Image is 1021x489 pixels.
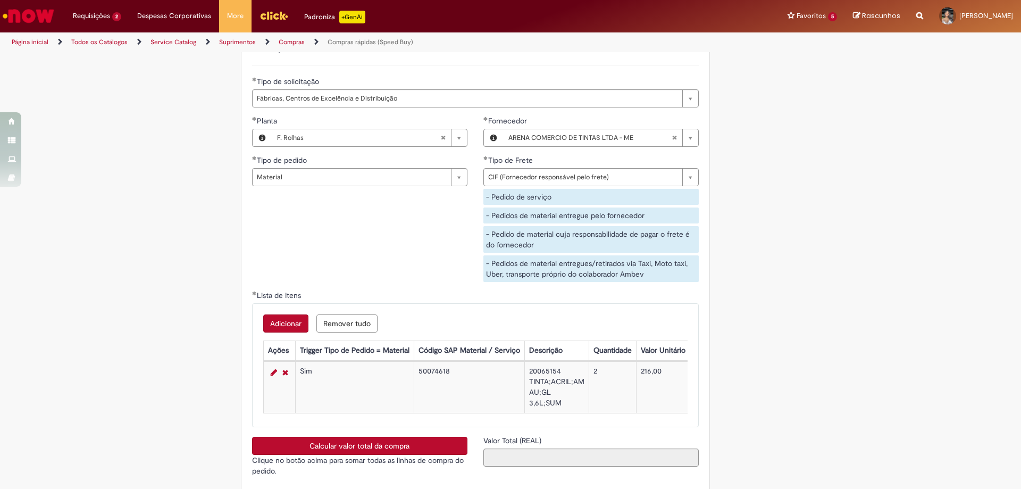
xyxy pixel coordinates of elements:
button: Add a row for Lista de Itens [263,314,308,333]
img: ServiceNow [1,5,56,27]
a: Página inicial [12,38,48,46]
th: Trigger Tipo de Pedido = Material [295,341,414,361]
span: Favoritos [797,11,826,21]
button: Remove all rows for Lista de Itens [316,314,378,333]
th: Quantidade [589,341,636,361]
span: 5 [828,12,837,21]
div: - Pedido de serviço [483,189,699,205]
a: Compras rápidas (Speed Buy) [328,38,413,46]
button: Calcular valor total da compra [252,437,467,455]
th: Descrição [524,341,589,361]
a: F. RolhasLimpar campo Planta [272,129,467,146]
span: CIF (Fornecedor responsável pelo frete) [488,169,677,186]
button: Planta, Visualizar este registro F. Rolhas [253,129,272,146]
span: Tipo de Frete [488,155,535,165]
a: ARENA COMERCIO DE TINTAS LTDA - MELimpar campo Fornecedor [503,129,698,146]
td: 50074618 [414,362,524,413]
td: 2 [589,362,636,413]
a: Rascunhos [853,11,900,21]
span: Fornecedor [488,116,529,126]
div: - Pedido de material cuja responsabilidade de pagar o frete é do fornecedor [483,226,699,253]
td: Sim [295,362,414,413]
p: +GenAi [339,11,365,23]
span: Requisições [73,11,110,21]
span: Lista de Itens [257,291,303,300]
a: Editar Linha 1 [268,366,280,379]
span: More [227,11,244,21]
label: Somente leitura - Valor Total (REAL) [483,435,543,446]
span: Tipo de pedido [257,155,309,165]
a: Todos os Catálogos [71,38,128,46]
span: Planta [257,116,279,126]
span: ARENA COMERCIO DE TINTAS LTDA - ME [508,129,672,146]
a: Compras [279,38,305,46]
abbr: Limpar campo Planta [435,129,451,146]
span: Obrigatório Preenchido [483,117,488,121]
th: Valor Unitário [636,341,690,361]
p: Clique no botão acima para somar todas as linhas de compra do pedido. [252,455,467,476]
th: Ações [263,341,295,361]
td: 216,00 [636,362,690,413]
span: Obrigatório Preenchido [252,291,257,295]
div: Padroniza [304,11,365,23]
span: Material [257,169,446,186]
span: Fábricas, Centros de Excelência e Distribuição [257,90,677,107]
td: 20065154 TINTA;ACRIL;AM AU;GL 3,6L;SUM [524,362,589,413]
span: Obrigatório Preenchido [252,117,257,121]
span: Tipo de solicitação [257,77,321,86]
span: [PERSON_NAME] [959,11,1013,20]
th: Código SAP Material / Serviço [414,341,524,361]
span: Rascunhos [862,11,900,21]
button: Fornecedor , Visualizar este registro ARENA COMERCIO DE TINTAS LTDA - ME [484,129,503,146]
a: Service Catalog [150,38,196,46]
span: Despesas Corporativas [137,11,211,21]
input: Valor Total (REAL) [483,449,699,467]
abbr: Limpar campo Fornecedor [666,129,682,146]
a: Suprimentos [219,38,256,46]
span: Obrigatório Preenchido [483,156,488,160]
img: click_logo_yellow_360x200.png [260,7,288,23]
span: Obrigatório Preenchido [252,77,257,81]
div: - Pedidos de material entregue pelo fornecedor [483,208,699,223]
a: Remover linha 1 [280,366,291,379]
span: F. Rolhas [277,129,440,146]
div: - Pedidos de material entregues/retirados via Taxi, Moto taxi, Uber, transporte próprio do colabo... [483,255,699,282]
ul: Trilhas de página [8,32,673,52]
span: 2 [112,12,121,21]
span: Obrigatório Preenchido [252,156,257,160]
